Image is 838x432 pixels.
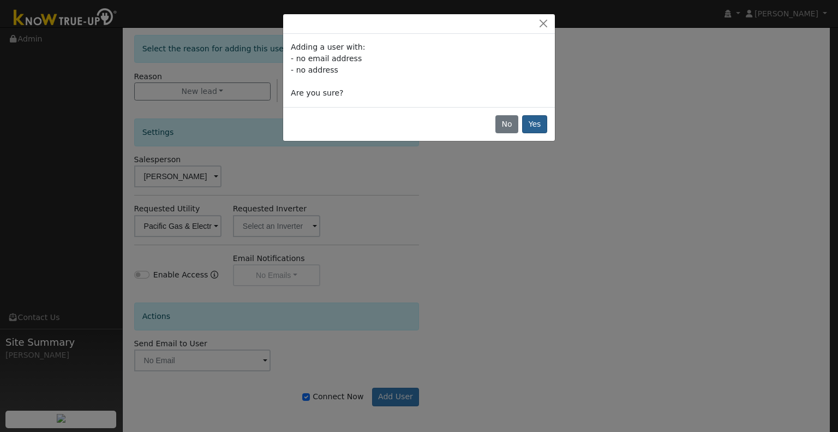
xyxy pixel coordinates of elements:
[291,66,338,74] span: - no address
[536,18,551,29] button: Close
[291,88,343,97] span: Are you sure?
[495,115,518,134] button: No
[522,115,547,134] button: Yes
[291,54,362,63] span: - no email address
[291,43,365,51] span: Adding a user with:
